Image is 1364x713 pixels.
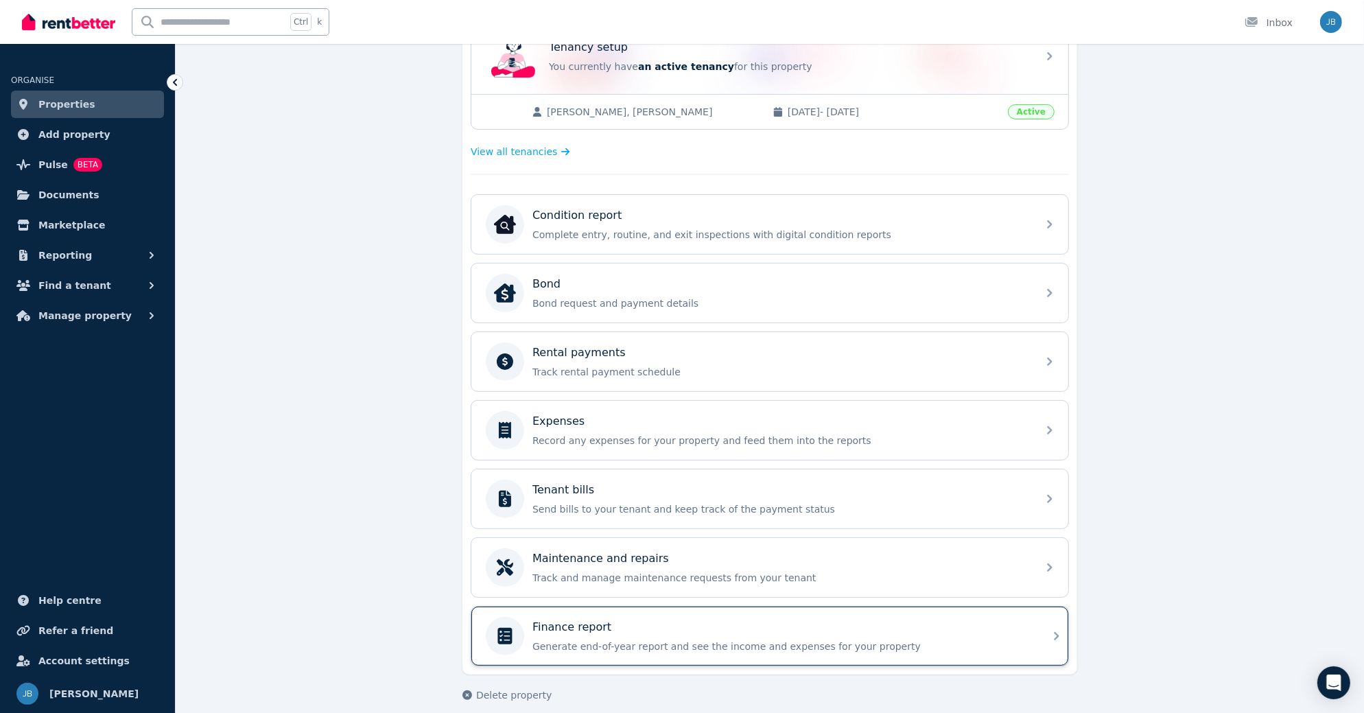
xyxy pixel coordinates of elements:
p: Track and manage maintenance requests from your tenant [532,571,1029,585]
p: Finance report [532,619,611,635]
span: Help centre [38,592,102,609]
span: Refer a friend [38,622,113,639]
a: Finance reportGenerate end-of-year report and see the income and expenses for your property [471,607,1068,666]
a: Tenant billsSend bills to your tenant and keep track of the payment status [471,469,1068,528]
span: Find a tenant [38,277,111,294]
a: Add property [11,121,164,148]
span: [PERSON_NAME] [49,686,139,702]
img: Jeannine Barnard [16,683,38,705]
span: Properties [38,96,95,113]
p: Bond [532,276,561,292]
p: Complete entry, routine, and exit inspections with digital condition reports [532,228,1029,242]
a: View all tenancies [471,145,570,159]
img: Jeannine Barnard [1320,11,1342,33]
span: Delete property [476,688,552,702]
p: Maintenance and repairs [532,550,669,567]
p: Send bills to your tenant and keep track of the payment status [532,502,1029,516]
a: Rental paymentsTrack rental payment schedule [471,332,1068,391]
p: Tenant bills [532,482,594,498]
p: Track rental payment schedule [532,365,1029,379]
span: ORGANISE [11,75,54,85]
button: Delete property [462,688,552,702]
a: PulseBETA [11,151,164,178]
img: Condition report [494,213,516,235]
p: Expenses [532,413,585,430]
a: Marketplace [11,211,164,239]
span: Account settings [38,653,130,669]
a: ExpensesRecord any expenses for your property and feed them into the reports [471,401,1068,460]
p: Condition report [532,207,622,224]
p: Tenancy setup [549,39,628,56]
span: Marketplace [38,217,105,233]
p: Generate end-of-year report and see the income and expenses for your property [532,640,1029,653]
span: an active tenancy [638,61,734,72]
span: Documents [38,187,99,203]
p: Record any expenses for your property and feed them into the reports [532,434,1029,447]
button: Find a tenant [11,272,164,299]
span: k [317,16,322,27]
span: [DATE] - [DATE] [788,105,1000,119]
a: Properties [11,91,164,118]
a: Account settings [11,647,164,675]
img: RentBetter [22,12,115,32]
div: Inbox [1245,16,1293,30]
p: Bond request and payment details [532,296,1029,310]
span: View all tenancies [471,145,557,159]
p: You currently have for this property [549,60,1029,73]
span: Reporting [38,247,92,264]
p: Rental payments [532,344,626,361]
a: Refer a friend [11,617,164,644]
a: Tenancy setupTenancy setupYou currently havean active tenancyfor this property [471,19,1068,94]
span: Active [1008,104,1055,119]
img: Tenancy setup [491,34,535,78]
span: Pulse [38,156,68,173]
span: BETA [73,158,102,172]
a: Help centre [11,587,164,614]
span: [PERSON_NAME], [PERSON_NAME] [547,105,759,119]
span: Add property [38,126,110,143]
div: Open Intercom Messenger [1317,666,1350,699]
button: Manage property [11,302,164,329]
a: Maintenance and repairsTrack and manage maintenance requests from your tenant [471,538,1068,597]
span: Manage property [38,307,132,324]
span: Ctrl [290,13,311,31]
a: Condition reportCondition reportComplete entry, routine, and exit inspections with digital condit... [471,195,1068,254]
button: Reporting [11,242,164,269]
a: Documents [11,181,164,209]
img: Bond [494,282,516,304]
a: BondBondBond request and payment details [471,264,1068,323]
